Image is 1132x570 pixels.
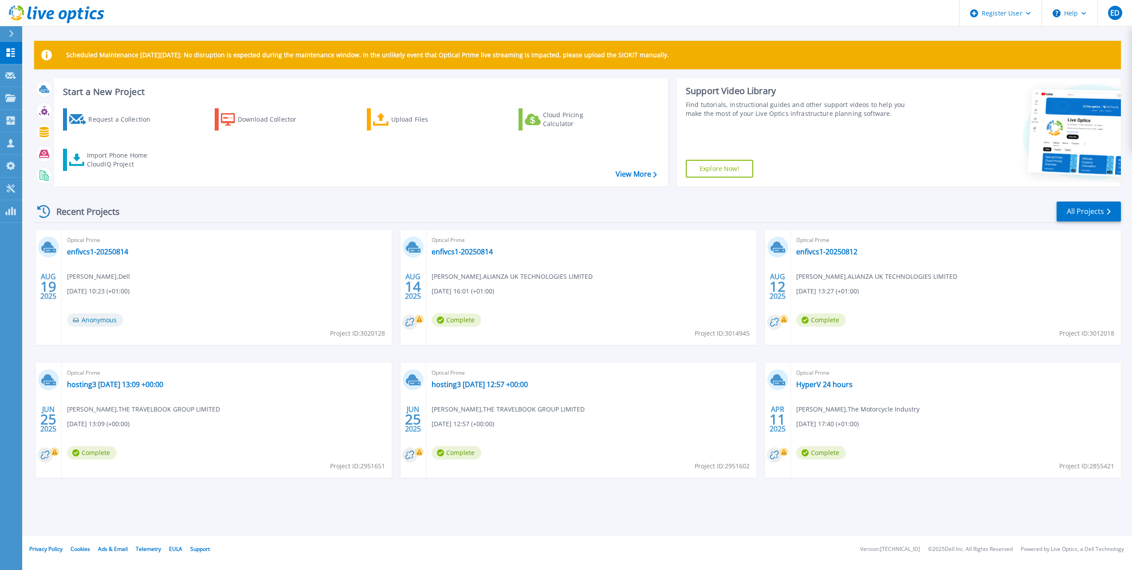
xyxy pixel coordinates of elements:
[238,111,309,128] div: Download Collector
[796,419,859,429] span: [DATE] 17:40 (+01:00)
[34,201,132,222] div: Recent Projects
[215,108,314,131] a: Download Collector
[1110,9,1120,16] span: ED
[796,272,957,281] span: [PERSON_NAME] , ALIANZA UK TECHNOLOGIES LIMITED
[136,545,161,553] a: Telemetry
[330,461,385,471] span: Project ID: 2951651
[432,419,494,429] span: [DATE] 12:57 (+00:00)
[616,170,657,178] a: View More
[432,368,751,378] span: Optical Prime
[1059,461,1114,471] span: Project ID: 2855421
[796,247,857,256] a: enfivcs1-20250812
[66,51,669,59] p: Scheduled Maintenance [DATE][DATE]: No disruption is expected during the maintenance window. In t...
[770,416,786,423] span: 11
[67,247,128,256] a: enfivcs1-20250814
[1021,546,1124,552] li: Powered by Live Optics, a Dell Technology
[432,286,494,296] span: [DATE] 16:01 (+01:00)
[432,235,751,245] span: Optical Prime
[770,283,786,290] span: 12
[686,100,915,118] div: Find tutorials, instructional guides and other support videos to help you make the most of your L...
[796,380,853,389] a: HyperV 24 hours
[330,329,385,338] span: Project ID: 3020128
[67,286,130,296] span: [DATE] 10:23 (+01:00)
[87,151,156,169] div: Import Phone Home CloudIQ Project
[405,283,421,290] span: 14
[40,416,56,423] span: 25
[928,546,1013,552] li: © 2025 Dell Inc. All Rights Reserved
[695,329,750,338] span: Project ID: 3014945
[405,403,421,435] div: JUN 2025
[796,313,846,327] span: Complete
[67,419,130,429] span: [DATE] 13:09 (+00:00)
[432,446,481,459] span: Complete
[29,545,63,553] a: Privacy Policy
[67,404,220,414] span: [PERSON_NAME] , THE TRAVELBOOK GROUP LIMITED
[432,272,593,281] span: [PERSON_NAME] , ALIANZA UK TECHNOLOGIES LIMITED
[88,111,159,128] div: Request a Collection
[796,235,1116,245] span: Optical Prime
[432,404,585,414] span: [PERSON_NAME] , THE TRAVELBOOK GROUP LIMITED
[796,404,920,414] span: [PERSON_NAME] , The Motorcycle Industry
[67,368,386,378] span: Optical Prime
[432,380,528,389] a: hosting3 [DATE] 12:57 +00:00
[519,108,617,131] a: Cloud Pricing Calculator
[63,108,162,131] a: Request a Collection
[686,85,915,97] div: Support Video Library
[391,111,462,128] div: Upload Files
[796,286,859,296] span: [DATE] 13:27 (+01:00)
[769,270,786,303] div: AUG 2025
[63,87,656,97] h3: Start a New Project
[695,461,750,471] span: Project ID: 2951602
[67,446,117,459] span: Complete
[190,545,210,553] a: Support
[543,111,614,128] div: Cloud Pricing Calculator
[432,247,493,256] a: enfivcs1-20250814
[67,272,130,281] span: [PERSON_NAME] , Dell
[432,313,481,327] span: Complete
[67,235,386,245] span: Optical Prime
[860,546,920,552] li: Version: [TECHNICAL_ID]
[405,416,421,423] span: 25
[367,108,466,131] a: Upload Files
[40,403,57,435] div: JUN 2025
[686,160,753,178] a: Explore Now!
[796,446,846,459] span: Complete
[1059,329,1114,338] span: Project ID: 3012018
[1057,202,1121,222] a: All Projects
[769,403,786,435] div: APR 2025
[40,283,56,290] span: 19
[98,545,128,553] a: Ads & Email
[796,368,1116,378] span: Optical Prime
[40,270,57,303] div: AUG 2025
[67,380,163,389] a: hosting3 [DATE] 13:09 +00:00
[169,545,182,553] a: EULA
[405,270,421,303] div: AUG 2025
[71,545,90,553] a: Cookies
[67,313,123,327] span: Anonymous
